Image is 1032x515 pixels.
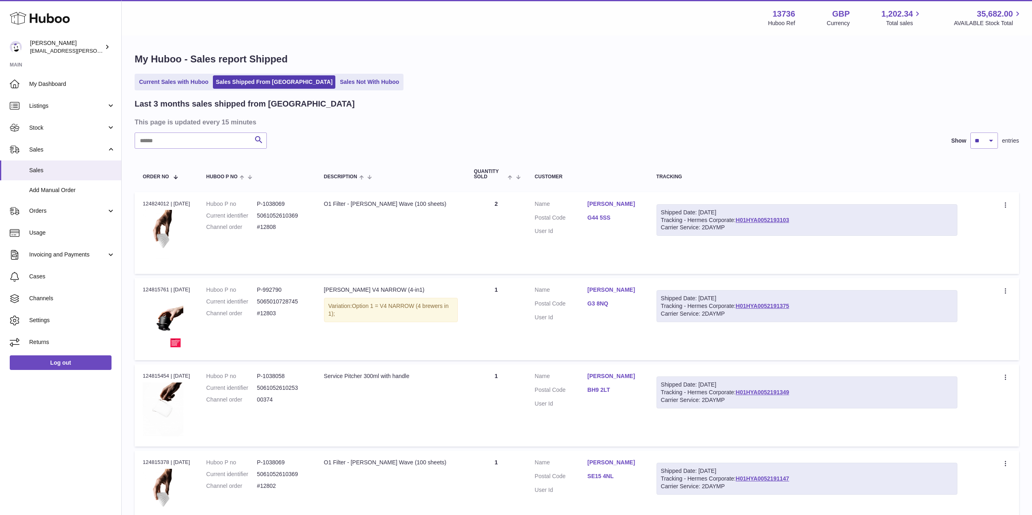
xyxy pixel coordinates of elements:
a: H01HYA0052191375 [736,303,789,309]
strong: GBP [832,9,850,19]
div: Huboo Ref [768,19,795,27]
div: Tracking - Hermes Corporate: [657,463,957,495]
dt: Channel order [206,482,257,490]
dt: Current identifier [206,384,257,392]
dt: Postal Code [535,214,588,224]
dt: User Id [535,227,588,235]
dt: Name [535,200,588,210]
a: BH9 2LT [588,386,640,394]
span: Order No [143,174,169,180]
dt: Postal Code [535,472,588,482]
a: [PERSON_NAME] [588,459,640,466]
a: [PERSON_NAME] [588,372,640,380]
span: Cases [29,273,115,280]
div: O1 Filter - [PERSON_NAME] Wave (100 sheets) [324,200,458,208]
div: 124815761 | [DATE] [143,286,190,293]
div: Carrier Service: 2DAYMP [661,396,953,404]
dt: Huboo P no [206,286,257,294]
div: Customer [535,174,640,180]
a: 35,682.00 AVAILABLE Stock Total [954,9,1022,27]
dd: #12808 [257,223,308,231]
td: 1 [466,278,527,360]
span: Description [324,174,357,180]
img: horia@orea.uk [10,41,22,53]
div: Shipped Date: [DATE] [661,295,953,302]
a: Log out [10,355,112,370]
dd: 5061052610369 [257,212,308,220]
span: Total sales [886,19,922,27]
dt: Huboo P no [206,200,257,208]
dt: Current identifier [206,470,257,478]
div: [PERSON_NAME] [30,39,103,55]
span: Listings [29,102,107,110]
strong: 13736 [772,9,795,19]
dt: Name [535,372,588,382]
dd: 5061052610253 [257,384,308,392]
div: Variation: [324,298,458,322]
dd: P-1038069 [257,459,308,466]
a: G44 5SS [588,214,640,222]
div: Tracking - Hermes Corporate: [657,290,957,322]
dt: User Id [535,400,588,408]
div: [PERSON_NAME] V4 NARROW (4-in1) [324,286,458,294]
div: 124815378 | [DATE] [143,459,190,466]
span: Orders [29,207,107,215]
span: Add Manual Order [29,186,115,194]
img: 137361742780911.png [143,210,183,264]
div: Carrier Service: 2DAYMP [661,224,953,231]
span: Sales [29,146,107,154]
span: Settings [29,316,115,324]
a: Sales Shipped From [GEOGRAPHIC_DATA] [213,75,335,89]
a: [PERSON_NAME] [588,200,640,208]
span: 35,682.00 [977,9,1013,19]
dd: 00374 [257,396,308,404]
dt: Channel order [206,223,257,231]
div: Tracking [657,174,957,180]
dd: 5061052610369 [257,470,308,478]
dd: #12803 [257,310,308,317]
a: [PERSON_NAME] [588,286,640,294]
dd: #12802 [257,482,308,490]
span: Option 1 = V4 NARROW (4 brewers in 1); [328,303,449,317]
h3: This page is updated every 15 minutes [135,118,1017,126]
div: Shipped Date: [DATE] [661,209,953,216]
div: Tracking - Hermes Corporate: [657,204,957,236]
div: Shipped Date: [DATE] [661,381,953,389]
span: Channels [29,295,115,302]
span: AVAILABLE Stock Total [954,19,1022,27]
dd: P-1038069 [257,200,308,208]
dt: Name [535,459,588,468]
span: 1,202.34 [882,9,913,19]
label: Show [951,137,966,145]
dd: P-1038058 [257,372,308,380]
div: Shipped Date: [DATE] [661,467,953,475]
span: Huboo P no [206,174,238,180]
span: Quantity Sold [474,169,506,180]
dt: Channel order [206,310,257,317]
span: [EMAIL_ADDRESS][PERSON_NAME][DOMAIN_NAME] [30,47,163,54]
div: Tracking - Hermes Corporate: [657,376,957,408]
dt: User Id [535,314,588,321]
a: H01HYA0052191147 [736,475,789,482]
a: Sales Not With Huboo [337,75,402,89]
span: Stock [29,124,107,132]
dt: Channel order [206,396,257,404]
dt: Current identifier [206,212,257,220]
span: Returns [29,338,115,346]
h1: My Huboo - Sales report Shipped [135,53,1019,66]
dt: Huboo P no [206,459,257,466]
span: Usage [29,229,115,237]
td: 2 [466,192,527,274]
dt: Postal Code [535,300,588,310]
a: Current Sales with Huboo [136,75,211,89]
img: 137361742779769.png [143,383,183,436]
dd: 5065010728745 [257,298,308,306]
dd: P-992790 [257,286,308,294]
a: SE15 4NL [588,472,640,480]
div: Carrier Service: 2DAYMP [661,483,953,490]
dt: Current identifier [206,298,257,306]
span: entries [1002,137,1019,145]
dt: User Id [535,486,588,494]
span: Invoicing and Payments [29,251,107,259]
td: 1 [466,364,527,447]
